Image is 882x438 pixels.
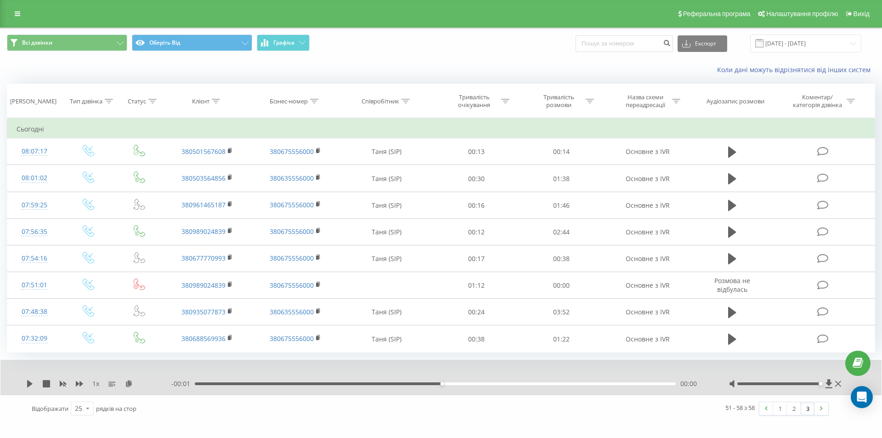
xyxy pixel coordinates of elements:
font: 1 [92,379,96,388]
a: 380677770993 [181,254,226,262]
font: Таня (SIP) [372,308,401,317]
font: - [171,379,174,388]
a: Коли дані можуть відрізнятися від інших систем [717,65,875,74]
font: 01:46 [553,201,570,210]
font: Тип дзвінка [70,97,102,105]
a: 380675556000 [270,281,314,290]
button: Графіка [257,34,310,51]
font: Графіка [273,39,294,46]
font: 01:38 [553,174,570,183]
font: 00:17 [468,254,485,263]
font: Таня (SIP) [372,228,401,236]
button: Експорт [678,35,727,52]
font: 00:16 [468,201,485,210]
font: Статус [128,97,146,105]
font: х [96,379,99,388]
a: 380675556000 [270,200,314,209]
font: [PERSON_NAME] [10,97,57,105]
font: Основне з IVR [626,147,670,156]
font: 2 [792,404,796,413]
a: 380989024839 [181,281,226,290]
font: Тривалість очікування [458,93,490,109]
font: Назва схеми переадресації [626,93,665,109]
font: 00:38 [468,335,485,343]
a: 380961465187 [181,200,226,209]
font: 380675556000 [270,227,314,236]
a: 380935077873 [181,307,226,316]
a: 380675556000 [270,147,314,156]
font: Таня (SIP) [372,147,401,156]
font: Сьогодні [17,125,44,133]
font: 00:14 [553,147,570,156]
font: Клієнт [192,97,209,105]
font: Аудіозапис розмови [707,97,764,105]
font: 3 [806,404,809,413]
font: 00:00 [553,281,570,290]
font: 08:07:17 [22,147,47,155]
a: 380675556000 [270,254,314,262]
font: Відображати [32,404,68,413]
font: Основне з IVR [626,281,670,290]
font: 07:32:09 [22,334,47,342]
font: рядків на стор [96,404,136,413]
div: Відкрити Intercom Messenger [851,386,873,408]
font: Основне з IVR [626,201,670,210]
font: Основне з IVR [626,228,670,236]
font: 07:51:01 [22,280,47,289]
a: 380989024839 [181,227,226,236]
font: Таня (SIP) [372,174,401,183]
font: Таня (SIP) [372,335,401,343]
font: Тривалість розмови [543,93,574,109]
input: Пошук за номером [576,35,673,52]
font: Таня (SIP) [372,254,401,263]
font: Реферальна програма [683,10,751,17]
font: 01:12 [468,281,485,290]
font: 51 - 58 з 58 [725,404,755,412]
font: Основне з IVR [626,335,670,343]
font: Коментар/категорія дзвінка [793,93,842,109]
font: 07:59:25 [22,200,47,209]
a: 380688569936 [181,334,226,343]
font: 07:48:38 [22,307,47,316]
div: Мітка доступності [440,382,444,386]
a: 380675556000 [270,334,314,343]
font: 02:44 [553,228,570,236]
font: Бізнес-номер [270,97,308,105]
font: 1 [779,404,782,413]
a: 380503564856 [181,174,226,182]
font: Всі дзвінки [22,39,52,46]
font: Основне з IVR [626,308,670,317]
font: 07:54:16 [22,254,47,262]
font: Оберіть Від [149,39,180,46]
button: Всі дзвінки [7,34,127,51]
font: 01:22 [553,335,570,343]
a: 380501567608 [181,147,226,156]
font: 00:24 [468,308,485,317]
button: Оберіть Від [132,34,252,51]
font: Основне з IVR [626,174,670,183]
a: 380635556000 [270,174,314,182]
font: 25 [75,404,82,413]
font: 00:00 [680,379,697,388]
font: Вихід [854,10,870,17]
font: 03:52 [553,308,570,317]
font: Таня (SIP) [372,201,401,210]
font: 00:30 [468,174,485,183]
font: 00:01 [174,379,190,388]
div: Мітка доступності [819,382,822,386]
font: Співробітник [362,97,399,105]
font: 07:56:35 [22,227,47,236]
a: 380635556000 [270,307,314,316]
font: Коли дані можуть відрізнятися від інших систем [717,65,871,74]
